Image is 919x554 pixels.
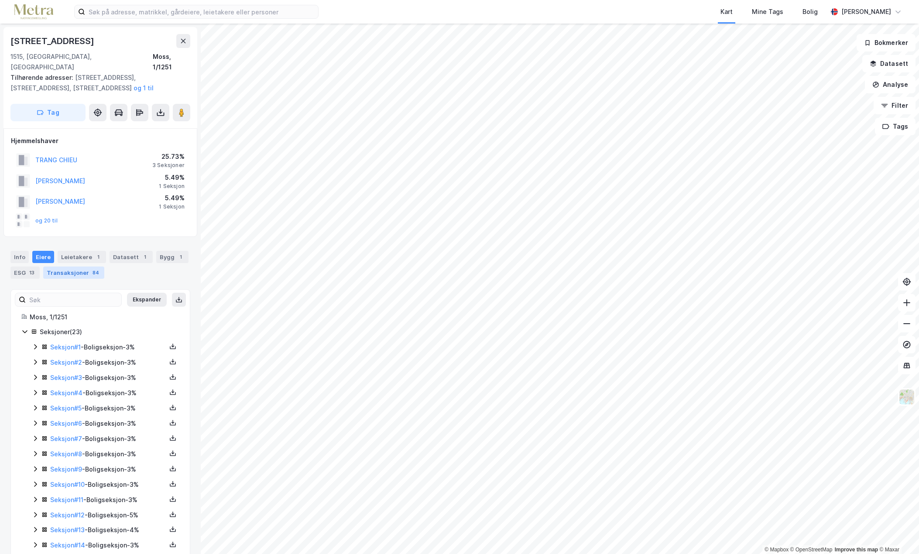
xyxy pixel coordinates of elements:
div: Mine Tags [752,7,783,17]
div: Moss, 1/1251 [153,51,190,72]
div: - Boligseksjon - 3% [50,449,166,459]
div: Seksjoner ( 23 ) [40,327,179,337]
a: Improve this map [835,547,878,553]
button: Datasett [862,55,916,72]
button: Filter [874,97,916,114]
div: 3 Seksjoner [152,162,185,169]
div: - Boligseksjon - 3% [50,434,166,444]
div: - Boligseksjon - 3% [50,373,166,383]
a: Seksjon#10 [50,481,85,488]
div: 13 [27,268,36,277]
div: - Boligseksjon - 3% [50,342,166,352]
div: - Boligseksjon - 3% [50,418,166,429]
div: - Boligseksjon - 3% [50,388,166,398]
a: Seksjon#9 [50,465,82,473]
img: metra-logo.256734c3b2bbffee19d4.png [14,4,53,20]
div: Info [10,251,29,263]
button: Tags [875,118,916,135]
div: 25.73% [152,151,185,162]
button: Analyse [865,76,916,93]
div: ESG [10,267,40,279]
a: Seksjon#2 [50,359,82,366]
div: Eiere [32,251,54,263]
div: 1 [176,253,185,261]
div: Datasett [110,251,153,263]
div: 84 [91,268,101,277]
input: Søk [26,293,121,306]
a: Seksjon#7 [50,435,82,442]
div: 5.49% [159,193,185,203]
div: - Boligseksjon - 3% [50,495,166,505]
div: Kontrollprogram for chat [875,512,919,554]
a: Seksjon#14 [50,541,85,549]
div: 1 Seksjon [159,183,185,190]
div: - Boligseksjon - 5% [50,510,166,520]
a: Seksjon#3 [50,374,82,381]
button: Bokmerker [857,34,916,51]
a: Seksjon#5 [50,404,82,412]
div: 1515, [GEOGRAPHIC_DATA], [GEOGRAPHIC_DATA] [10,51,153,72]
div: - Boligseksjon - 3% [50,479,166,490]
a: Seksjon#8 [50,450,82,458]
div: - Boligseksjon - 4% [50,525,166,535]
div: - Boligseksjon - 3% [50,540,166,551]
div: [STREET_ADDRESS], [STREET_ADDRESS], [STREET_ADDRESS] [10,72,183,93]
a: Seksjon#1 [50,343,81,351]
a: Mapbox [765,547,789,553]
div: Moss, 1/1251 [30,312,179,322]
a: Seksjon#13 [50,526,85,533]
a: Seksjon#12 [50,511,85,519]
div: - Boligseksjon - 3% [50,464,166,475]
button: Tag [10,104,86,121]
span: Tilhørende adresser: [10,74,75,81]
button: Ekspander [127,293,167,307]
div: Hjemmelshaver [11,136,190,146]
div: Leietakere [58,251,106,263]
input: Søk på adresse, matrikkel, gårdeiere, leietakere eller personer [85,5,318,18]
img: Z [898,389,915,405]
div: 1 Seksjon [159,203,185,210]
div: - Boligseksjon - 3% [50,403,166,414]
div: Transaksjoner [43,267,104,279]
a: Seksjon#4 [50,389,82,397]
div: 1 [94,253,103,261]
div: [STREET_ADDRESS] [10,34,96,48]
a: OpenStreetMap [790,547,833,553]
div: - Boligseksjon - 3% [50,357,166,368]
div: Bolig [802,7,818,17]
a: Seksjon#6 [50,420,82,427]
iframe: Chat Widget [875,512,919,554]
a: Seksjon#11 [50,496,83,503]
div: 1 [141,253,149,261]
div: 5.49% [159,172,185,183]
div: Kart [720,7,733,17]
div: Bygg [156,251,189,263]
div: [PERSON_NAME] [841,7,891,17]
